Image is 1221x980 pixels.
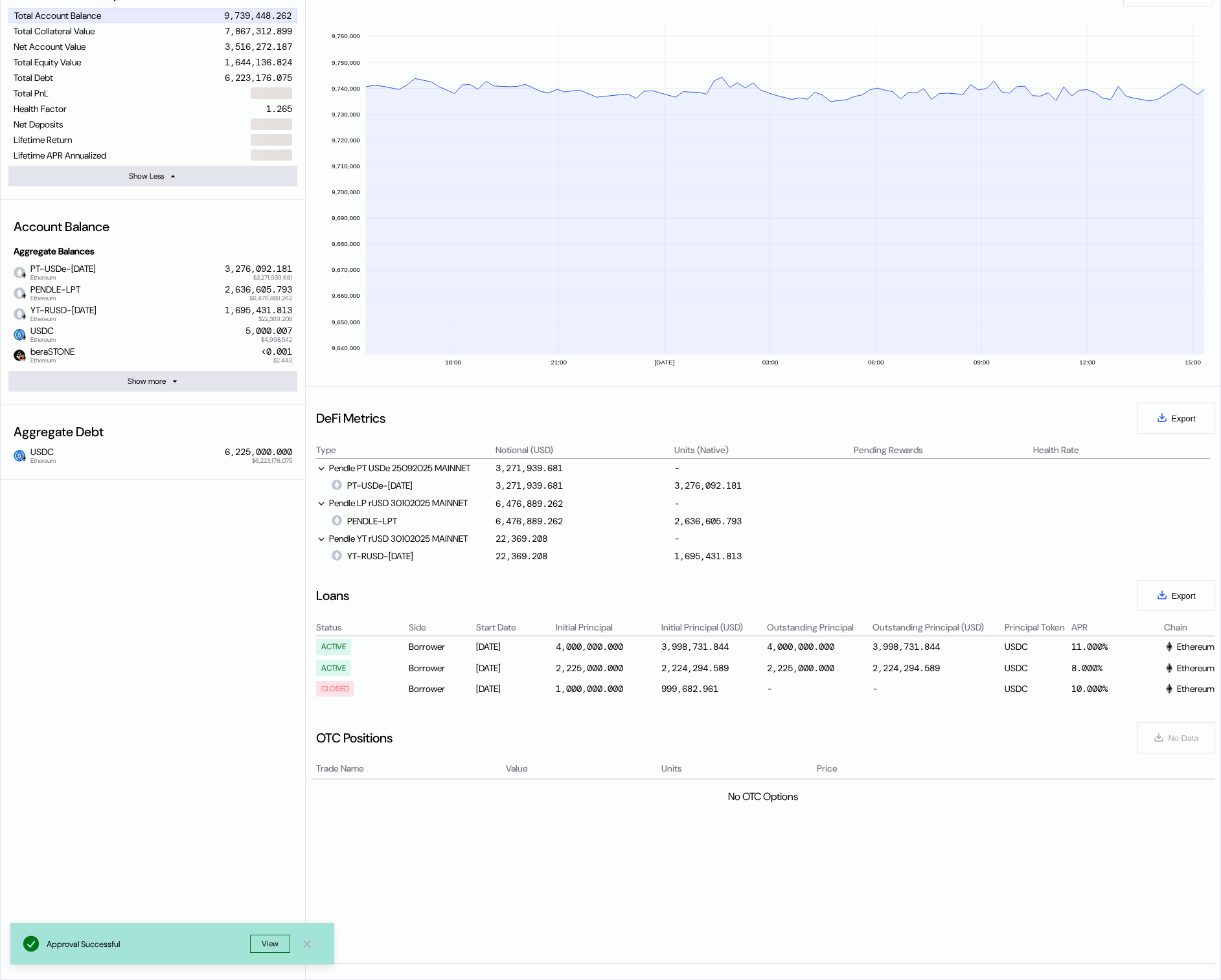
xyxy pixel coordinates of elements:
[14,10,101,21] div: Total Account Balance
[1071,660,1162,676] div: 8.000%
[556,641,623,652] div: 4,000,000.000
[332,162,360,170] text: 9,710,000
[854,444,923,456] div: Pending Rewards
[556,662,623,674] div: 2,225,000.000
[728,790,798,803] div: No OTC Options
[25,326,56,342] span: USDC
[258,316,292,322] span: $22,369.208
[661,621,765,633] div: Initial Principal (USD)
[332,240,360,247] text: 9,680,000
[14,103,67,115] div: Health Factor
[661,662,729,674] div: 2,224,294.589
[409,660,474,676] div: Borrower
[316,762,364,775] span: Trade Name
[873,662,940,674] div: 2,224,294.589
[873,621,1002,633] div: Outstanding Principal (USD)
[1185,359,1202,366] text: 15:00
[321,684,349,693] div: CLOSED
[14,308,25,320] img: empty-token.png
[409,639,474,654] div: Borrower
[332,292,360,299] text: 9,660,000
[30,316,97,322] span: Ethereum
[316,496,493,509] div: Pendle LP rUSD 30102025 MAINNET
[253,274,292,281] span: $3,271,939.681
[1164,684,1174,694] img: svg+xml,%3c
[30,458,56,464] span: Ethereum
[245,326,292,337] div: 5,000.007
[8,166,297,186] button: Show Less
[14,150,106,161] div: Lifetime APR Annualized
[14,287,25,299] img: empty-token.png
[1172,414,1196,423] span: Export
[556,683,623,695] div: 1,000,000.000
[332,85,360,92] text: 9,740,000
[1137,580,1215,611] button: Export
[266,103,292,115] div: 1.265
[476,621,554,633] div: Start Date
[674,480,742,491] div: 3,276,092.181
[14,118,63,130] div: Net Deposits
[8,240,297,262] div: Aggregate Balances
[496,480,563,491] div: 3,271,939.681
[1164,662,1215,674] div: Ethereum
[332,550,413,562] div: YT-RUSD-[DATE]
[332,214,360,221] text: 9,690,000
[1079,359,1095,366] text: 12:00
[762,359,779,366] text: 03:00
[14,134,72,146] div: Lifetime Return
[1137,403,1215,434] button: Export
[316,532,493,545] div: Pendle YT rUSD 30102025 MAINNET
[674,444,729,456] div: Units (Native)
[332,111,360,118] text: 9,730,000
[21,455,27,462] img: svg+xml,%3c
[8,418,297,445] div: Aggregate Debt
[1164,683,1215,695] div: Ethereum
[674,496,851,509] div: -
[129,171,164,181] div: Show Less
[496,550,547,562] div: 22,369.208
[8,371,297,392] button: Show more
[674,515,742,527] div: 2,636,605.793
[21,293,27,299] img: svg+xml,%3c
[661,683,718,695] div: 999,682.961
[14,72,53,84] div: Total Debt
[25,346,74,363] span: beraSTONE
[674,532,851,545] div: -
[316,621,407,633] div: Status
[332,266,360,273] text: 9,670,000
[476,681,554,696] div: [DATE]
[332,32,360,39] text: 9,760,000
[332,59,360,66] text: 9,750,000
[316,410,385,427] div: DeFi Metrics
[674,462,851,474] div: -
[25,305,97,322] span: YT-RUSD-[DATE]
[1164,663,1174,673] img: svg+xml,%3c
[1005,660,1069,676] div: USDC
[655,359,675,366] text: [DATE]
[14,87,49,99] div: Total PnL
[225,305,292,316] div: 1,695,431.813
[47,939,250,950] div: Approval Successful
[30,295,80,302] span: Ethereum
[661,762,682,775] span: Units
[476,639,554,654] div: [DATE]
[25,447,56,463] span: USDC
[332,318,360,326] text: 9,650,000
[1005,639,1069,654] div: USDC
[1164,641,1215,652] div: Ethereum
[409,681,474,696] div: Borrower
[225,41,292,52] div: 3,516,272.187
[974,359,990,366] text: 09:00
[14,267,25,278] img: empty-token.png
[1005,681,1069,696] div: USDC
[128,376,166,386] div: Show more
[273,357,292,364] span: $2.443
[25,284,80,301] span: PENDLE-LPT
[261,337,292,343] span: $4,998.542
[30,357,74,364] span: Ethereum
[25,263,96,280] span: PT-USDe-[DATE]
[767,641,834,652] div: 4,000,000.000
[225,263,292,274] div: 3,276,092.181
[332,344,360,351] text: 9,640,000
[316,462,493,474] div: Pendle PT USDe 25092025 MAINNET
